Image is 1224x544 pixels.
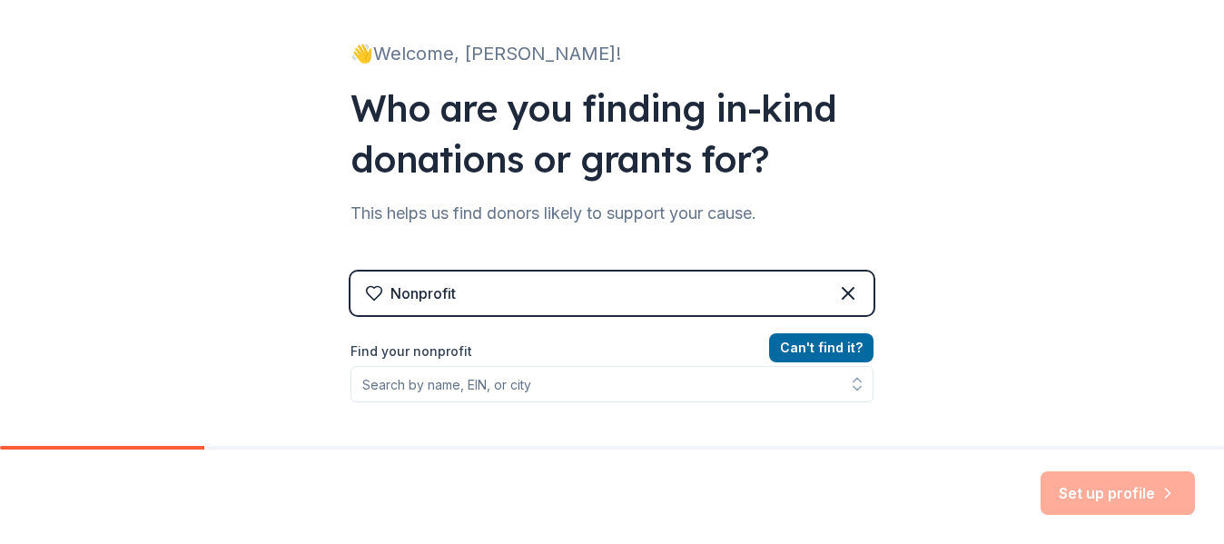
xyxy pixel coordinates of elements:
label: Find your nonprofit [350,341,874,362]
div: Who are you finding in-kind donations or grants for? [350,83,874,184]
input: Search by name, EIN, or city [350,366,874,402]
div: This helps us find donors likely to support your cause. [350,199,874,228]
div: 👋 Welcome, [PERSON_NAME]! [350,39,874,68]
button: Can't find it? [769,333,874,362]
div: Nonprofit [390,282,456,304]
